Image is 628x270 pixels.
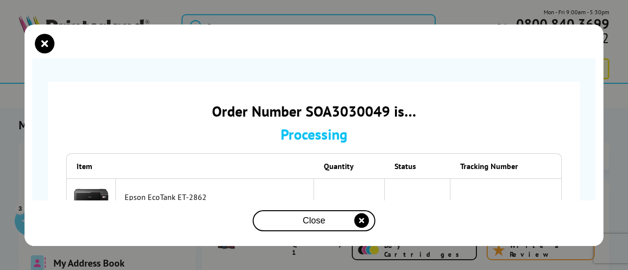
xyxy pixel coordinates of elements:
[125,192,309,202] div: Epson EcoTank ET-2862
[385,178,450,230] td: Processing
[314,178,385,230] td: 1
[253,210,375,231] button: close modal
[303,216,325,226] span: Close
[66,101,562,121] div: Order Number SOA3030049 is…
[66,124,562,144] div: Processing
[314,153,385,178] th: Quantity
[37,36,52,51] button: close modal
[450,153,562,178] th: Tracking Number
[66,153,116,178] th: Item
[385,153,450,178] th: Status
[72,184,110,222] img: Epson EcoTank ET-2862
